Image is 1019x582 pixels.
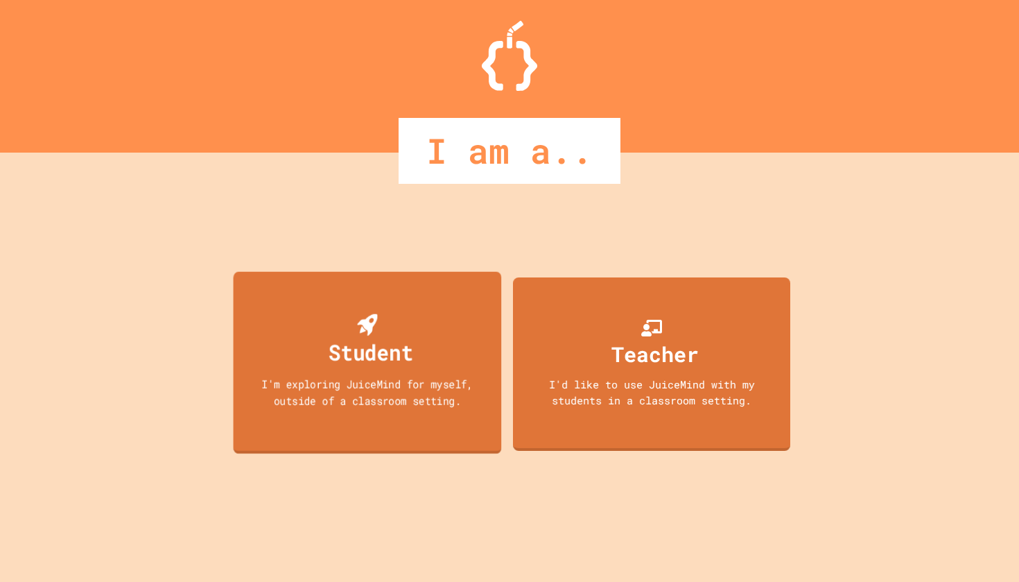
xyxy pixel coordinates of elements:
div: I am a.. [399,118,620,184]
div: I'm exploring JuiceMind for myself, outside of a classroom setting. [247,375,488,408]
div: I'd like to use JuiceMind with my students in a classroom setting. [527,377,776,408]
div: Student [329,336,413,368]
img: Logo.svg [482,21,537,91]
div: Teacher [611,339,699,370]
